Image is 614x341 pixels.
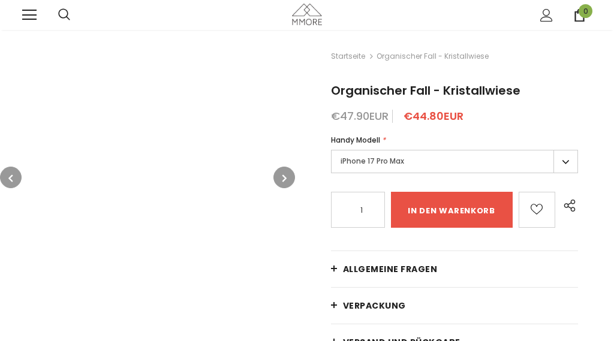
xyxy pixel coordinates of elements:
span: Organischer Fall - Kristallwiese [331,82,520,99]
span: Allgemeine Fragen [343,263,438,275]
span: Handy Modell [331,135,380,145]
span: €44.80EUR [404,108,463,123]
span: Organischer Fall - Kristallwiese [377,49,489,64]
a: Startseite [331,49,365,64]
label: iPhone 17 Pro Max [331,150,578,173]
a: 0 [573,9,586,22]
span: €47.90EUR [331,108,389,123]
input: in den warenkorb [391,192,513,228]
span: 0 [579,4,592,18]
img: MMORE Cases [292,4,322,25]
a: Allgemeine Fragen [331,251,578,287]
